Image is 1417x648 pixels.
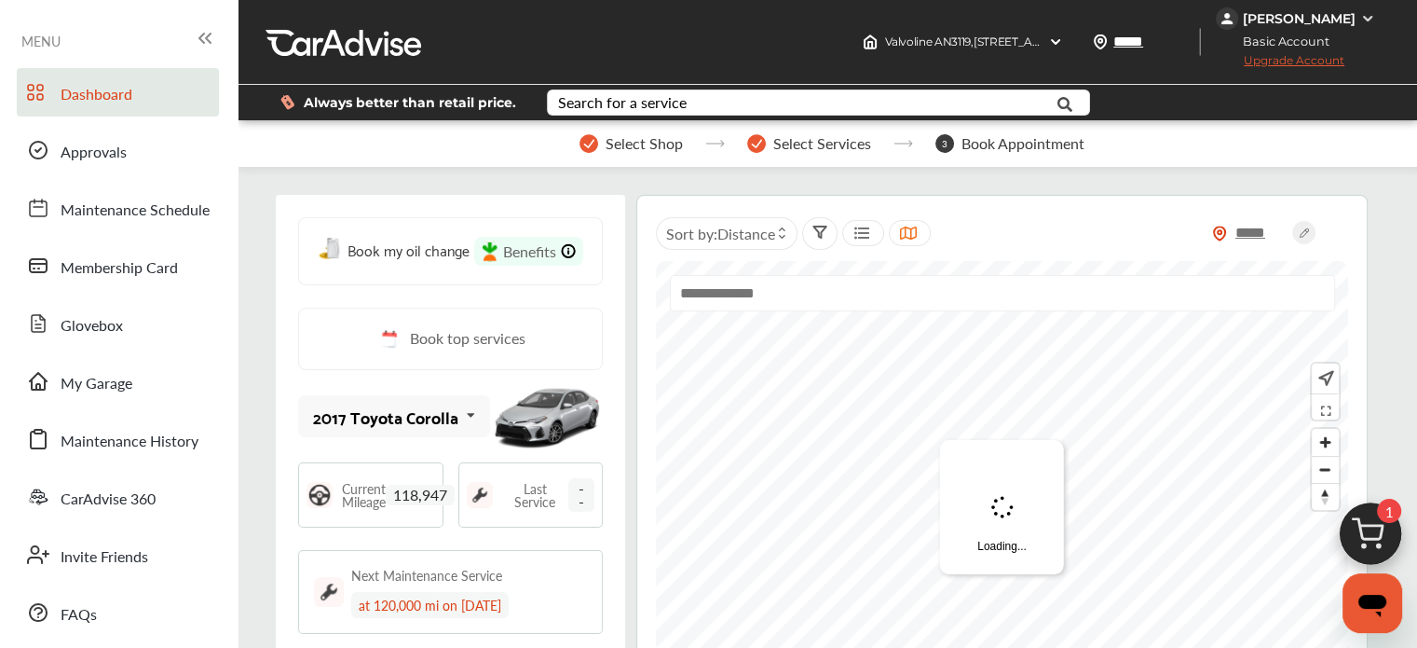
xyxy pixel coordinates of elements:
span: Glovebox [61,314,123,338]
span: Book Appointment [961,135,1084,152]
span: MENU [21,34,61,48]
span: 3 [935,134,954,153]
span: Last Service [502,482,569,508]
span: CarAdvise 360 [61,488,156,512]
img: header-divider.bc55588e.svg [1199,28,1201,56]
span: Select Services [773,135,871,152]
span: FAQs [61,603,97,627]
a: FAQs [17,588,219,637]
img: dollor_label_vector.a70140d1.svg [280,94,294,110]
div: [PERSON_NAME] [1243,10,1356,27]
span: Dashboard [61,83,132,107]
a: Invite Friends [17,531,219,579]
img: recenter.ce011a49.svg [1315,368,1334,389]
button: Reset bearing to north [1312,483,1339,510]
img: stepper-arrow.e24c07c6.svg [705,140,725,147]
span: Upgrade Account [1216,53,1344,76]
span: Maintenance History [61,430,198,454]
img: mobile_11477_st0640_046.jpg [491,375,603,459]
span: Book top services [410,327,525,351]
span: My Garage [61,372,132,396]
img: location_vector_orange.38f05af8.svg [1212,226,1227,241]
div: at 120,000 mi on [DATE] [351,592,509,618]
a: Book top services [298,308,603,370]
button: Zoom out [1312,456,1339,483]
span: -- [568,478,594,512]
span: Always better than retail price. [304,96,516,109]
div: Next Maintenance Service [351,566,502,585]
span: Invite Friends [61,545,148,570]
span: Book my oil change [347,237,470,262]
span: Maintenance Schedule [61,199,210,223]
span: Sort by : [666,223,775,244]
a: Maintenance History [17,415,219,463]
img: oil-change.e5047c97.svg [319,238,343,261]
img: stepper-checkmark.b5569197.svg [579,134,598,153]
img: header-down-arrow.9dd2ce7d.svg [1048,34,1063,49]
span: Distance [717,223,775,244]
img: jVpblrzwTbfkPYzPPzSLxeg0AAAAASUVORK5CYII= [1216,7,1238,30]
span: Valvoline AN3119 , [STREET_ADDRESS] [GEOGRAPHIC_DATA][PERSON_NAME] , NJ 07073-1315 [885,34,1375,48]
img: cal_icon.0803b883.svg [376,327,401,351]
a: Maintenance Schedule [17,184,219,232]
span: Benefits [503,241,556,262]
a: Dashboard [17,68,219,117]
a: CarAdvise 360 [17,473,219,521]
img: steering_logo [307,482,333,508]
a: Glovebox [17,299,219,348]
img: cart_icon.3d0951e8.svg [1326,494,1415,584]
a: My Garage [17,357,219,406]
span: Approvals [61,141,127,165]
img: header-home-logo.8d720a4f.svg [863,34,878,49]
span: Current Mileage [342,482,386,508]
a: Approvals [17,126,219,174]
img: stepper-checkmark.b5569197.svg [747,134,766,153]
span: Select Shop [606,135,683,152]
img: WGsFRI8htEPBVLJbROoPRyZpYNWhNONpIPPETTm6eUC0GeLEiAAAAAElFTkSuQmCC [1360,11,1375,26]
a: Membership Card [17,241,219,290]
span: Zoom out [1312,457,1339,483]
span: Reset bearing to north [1312,484,1339,510]
iframe: Button to launch messaging window [1342,573,1402,633]
span: 1 [1377,499,1401,523]
button: Zoom in [1312,429,1339,456]
div: Search for a service [558,95,687,110]
a: Book my oil change [319,237,470,266]
span: Membership Card [61,256,178,281]
img: instacart-icon.73bd83c2.svg [482,241,498,262]
span: 118,947 [386,485,455,505]
img: maintenance_logo [314,577,344,607]
img: location_vector.a44bc228.svg [1093,34,1108,49]
img: info-Icon.6181e609.svg [561,243,576,259]
div: 2017 Toyota Corolla [313,407,458,426]
span: Basic Account [1218,32,1343,51]
img: stepper-arrow.e24c07c6.svg [893,140,913,147]
img: maintenance_logo [467,482,493,508]
div: Loading... [940,440,1064,574]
